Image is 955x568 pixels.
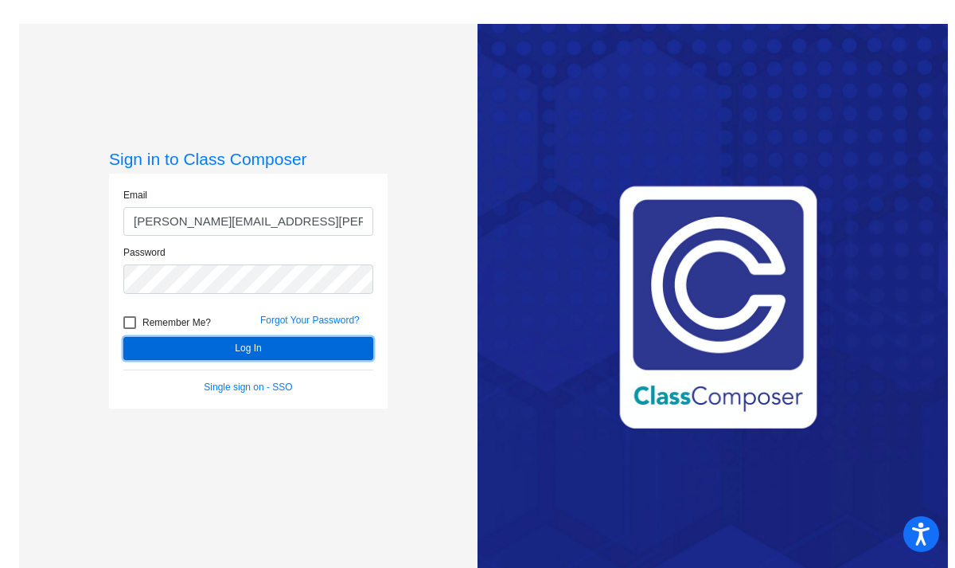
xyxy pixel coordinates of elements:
button: Log In [123,337,373,360]
a: Single sign on - SSO [204,382,292,393]
a: Forgot Your Password? [260,315,360,326]
label: Password [123,245,166,260]
span: Remember Me? [142,313,211,332]
h3: Sign in to Class Composer [109,149,388,169]
label: Email [123,188,147,202]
